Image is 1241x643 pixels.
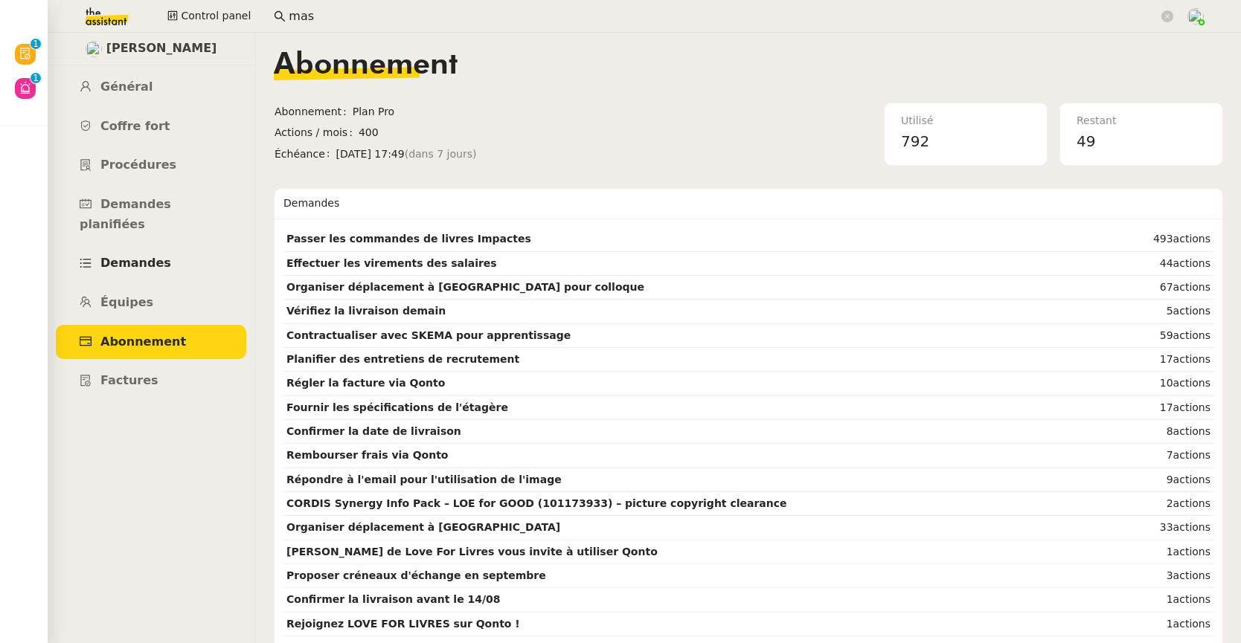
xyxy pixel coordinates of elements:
[1110,396,1213,420] td: 17
[56,285,246,320] a: Équipes
[405,146,477,163] span: (dans 7 jours)
[1173,449,1210,461] span: actions
[275,146,336,163] span: Échéance
[286,593,501,605] strong: Confirmer la livraison avant le 14/08
[56,148,246,183] a: Procédures
[289,7,1158,27] input: Rechercher
[31,39,41,49] nz-badge-sup: 1
[1077,112,1206,129] div: Restant
[286,281,644,293] strong: Organiser déplacement à [GEOGRAPHIC_DATA] pour colloque
[33,73,39,86] p: 1
[286,497,787,509] strong: CORDIS Synergy Info Pack – LOE for GOOD (101173933) – picture copyright clearance
[1173,497,1210,509] span: actions
[286,353,519,365] strong: Planifier des entretiens de recrutement
[1173,546,1210,558] span: actions
[56,187,246,242] a: Demandes planifiées
[158,6,260,27] button: Control panel
[33,39,39,52] p: 1
[1173,281,1210,293] span: actions
[1110,348,1213,372] td: 17
[1110,564,1213,588] td: 3
[56,70,246,105] a: Général
[1173,233,1210,245] span: actions
[901,132,929,150] span: 792
[286,474,562,485] strong: Répondre à l'email pour l'utilisation de l'image
[1110,324,1213,348] td: 59
[100,256,171,270] span: Demandes
[353,103,654,120] span: Plan Pro
[286,449,448,461] strong: Rembourser frais via Qonto
[286,305,446,317] strong: Vérifiez la livraison demain
[1110,300,1213,323] td: 5
[286,401,508,413] strong: Fournir les spécifications de l'étagère
[1173,425,1210,437] span: actions
[106,39,217,59] span: [PERSON_NAME]
[1173,377,1210,389] span: actions
[1173,474,1210,485] span: actions
[1110,588,1213,612] td: 1
[275,103,353,120] span: Abonnement
[1173,329,1210,341] span: actions
[56,109,246,144] a: Coffre fort
[359,124,654,141] span: 400
[100,295,153,309] span: Équipes
[100,119,170,133] span: Coffre fort
[1110,540,1213,564] td: 1
[1173,521,1210,533] span: actions
[1110,492,1213,516] td: 2
[1173,353,1210,365] span: actions
[1110,444,1213,468] td: 7
[286,521,560,533] strong: Organiser déplacement à [GEOGRAPHIC_DATA]
[100,158,176,172] span: Procédures
[1173,569,1210,581] span: actions
[286,233,531,245] strong: Passer les commandes de livres Impactes
[286,329,571,341] strong: Contractualiser avec SKEMA pour apprentissage
[56,325,246,360] a: Abonnement
[286,257,497,269] strong: Effectuer les virements des salaires
[31,73,41,83] nz-badge-sup: 1
[1110,516,1213,540] td: 33
[100,373,158,387] span: Factures
[1110,276,1213,300] td: 67
[1173,305,1210,317] span: actions
[274,51,458,80] span: Abonnement
[1173,257,1210,269] span: actions
[100,80,153,94] span: Général
[1110,613,1213,636] td: 1
[1110,252,1213,276] td: 44
[1110,420,1213,444] td: 8
[901,112,1030,129] div: Utilisé
[336,146,654,163] span: [DATE] 17:49
[286,618,520,630] strong: Rejoignez LOVE FOR LIVRES sur Qonto !
[286,546,658,558] strong: [PERSON_NAME] de Love For Livres vous invite à utiliser Qonto
[1110,227,1213,251] td: 493
[1173,618,1210,630] span: actions
[1077,132,1095,150] span: 49
[80,197,171,231] span: Demandes planifiées
[1173,401,1210,413] span: actions
[286,569,546,581] strong: Proposer créneaux d'échange en septembre
[1110,372,1213,395] td: 10
[86,41,102,57] img: users%2FtFhOaBya8rNVU5KG7br7ns1BCvi2%2Favatar%2Faa8c47da-ee6c-4101-9e7d-730f2e64f978
[56,246,246,281] a: Demandes
[1110,468,1213,492] td: 9
[286,377,445,389] strong: Régler la facture via Qonto
[1187,8,1204,25] img: users%2FNTfmycKsCFdqp6LX6USf2FmuPJo2%2Favatar%2Fprofile-pic%20(1).png
[100,335,186,349] span: Abonnement
[1173,593,1210,605] span: actions
[275,124,359,141] span: Actions / mois
[283,189,1213,219] div: Demandes
[181,7,251,25] span: Control panel
[286,425,461,437] strong: Confirmer la date de livraison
